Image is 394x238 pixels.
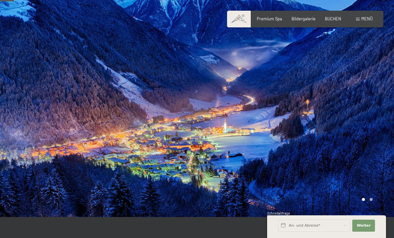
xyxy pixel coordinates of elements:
div: Carousel Page 1 (Current Slide) [362,198,365,201]
a: Bildergalerie [291,16,316,21]
div: Carousel Pagination [360,198,373,201]
a: Premium Spa [257,16,282,21]
span: Schnellanfrage [267,211,290,215]
span: Weiter [357,223,371,228]
div: Carousel Page 2 [370,198,373,201]
a: BUCHEN [325,16,341,21]
button: Weiter [352,220,375,232]
span: Menü [361,16,373,21]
